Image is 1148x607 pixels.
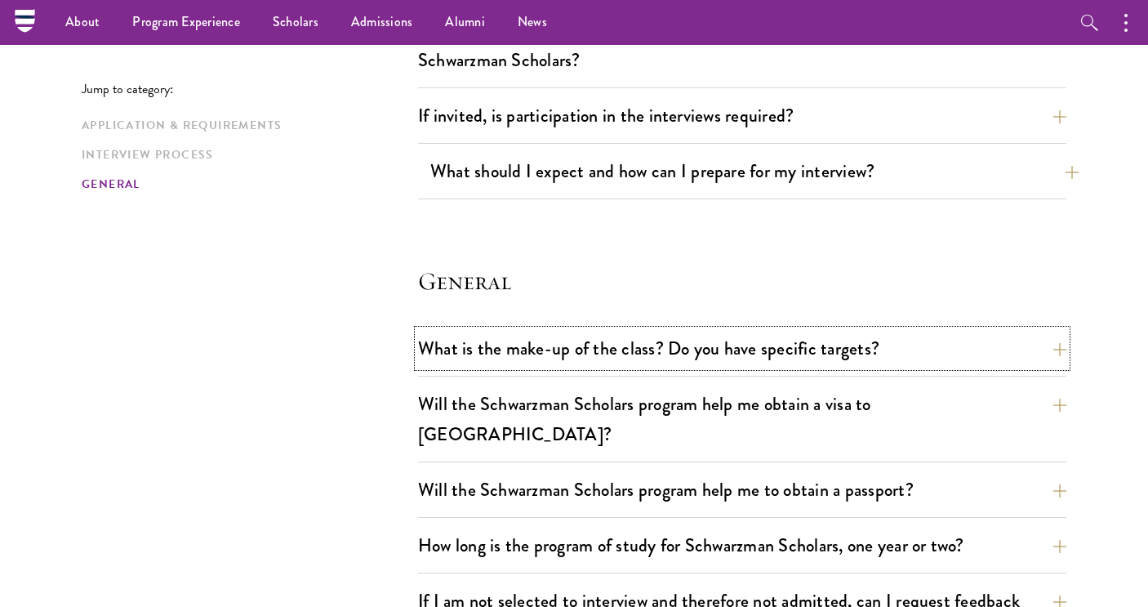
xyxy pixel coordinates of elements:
p: Jump to category: [82,82,418,96]
button: If I am selected for an interview, is the cost to attend the interview covered by Schwarzman Scho... [418,11,1066,78]
button: Will the Schwarzman Scholars program help me to obtain a passport? [418,471,1066,508]
a: Application & Requirements [82,117,408,134]
button: If invited, is participation in the interviews required? [418,97,1066,134]
button: What is the make-up of the class? Do you have specific targets? [418,330,1066,367]
button: How long is the program of study for Schwarzman Scholars, one year or two? [418,527,1066,564]
button: What should I expect and how can I prepare for my interview? [430,153,1079,190]
a: General [82,176,408,193]
button: Will the Schwarzman Scholars program help me obtain a visa to [GEOGRAPHIC_DATA]? [418,386,1066,453]
h4: General [418,265,1066,297]
a: Interview Process [82,146,408,163]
